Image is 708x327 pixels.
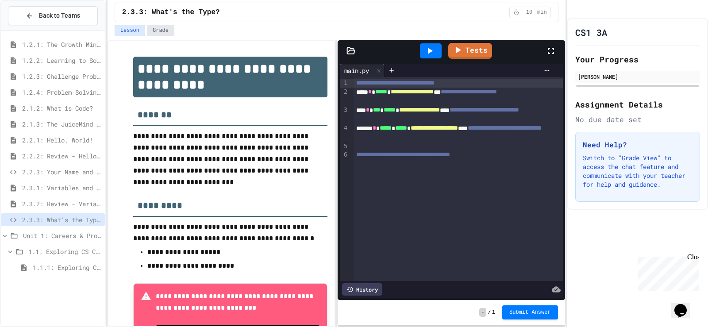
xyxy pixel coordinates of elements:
[23,231,101,240] span: Unit 1: Careers & Professionalism
[22,104,101,113] span: 2.1.2: What is Code?
[448,43,492,59] a: Tests
[340,64,385,77] div: main.py
[479,308,486,317] span: -
[583,139,693,150] h3: Need Help?
[340,142,349,151] div: 5
[22,215,101,224] span: 2.3.3: What's the Type?
[22,199,101,208] span: 2.3.2: Review - Variables and Data Types
[22,119,101,129] span: 2.1.3: The JuiceMind IDE
[22,72,101,81] span: 1.2.3: Challenge Problem - The Bridge
[340,66,373,75] div: main.py
[575,53,700,65] h2: Your Progress
[115,25,145,36] button: Lesson
[22,183,101,192] span: 2.3.1: Variables and Data Types
[28,247,101,256] span: 1.1: Exploring CS Careers
[8,6,98,25] button: Back to Teams
[340,124,349,142] div: 4
[522,9,536,16] span: 10
[488,309,491,316] span: /
[22,167,101,177] span: 2.2.3: Your Name and Favorite Movie
[583,154,693,189] p: Switch to "Grade View" to access the chat feature and communicate with your teacher for help and ...
[575,98,700,111] h2: Assignment Details
[340,79,349,88] div: 1
[4,4,61,56] div: Chat with us now!Close
[492,309,495,316] span: 1
[575,26,607,38] h1: CS1 3A
[122,7,220,18] span: 2.3.3: What's the Type?
[578,73,697,81] div: [PERSON_NAME]
[635,253,699,291] iframe: chat widget
[22,151,101,161] span: 2.2.2: Review - Hello, World!
[340,88,349,106] div: 2
[22,135,101,145] span: 2.2.1: Hello, World!
[22,40,101,49] span: 1.2.1: The Growth Mindset
[342,283,382,296] div: History
[502,305,558,319] button: Submit Answer
[33,263,101,272] span: 1.1.1: Exploring CS Careers
[22,56,101,65] span: 1.2.2: Learning to Solve Hard Problems
[537,9,547,16] span: min
[509,309,551,316] span: Submit Answer
[340,150,349,159] div: 6
[340,106,349,124] div: 3
[147,25,174,36] button: Grade
[39,11,80,20] span: Back to Teams
[671,292,699,318] iframe: chat widget
[22,88,101,97] span: 1.2.4: Problem Solving Practice
[575,114,700,125] div: No due date set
